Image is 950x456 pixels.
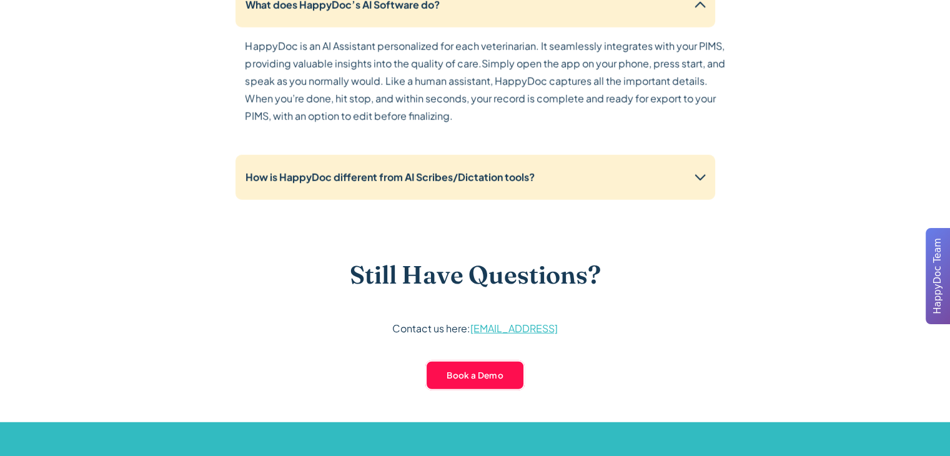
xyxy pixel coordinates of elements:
[350,260,601,290] h3: Still Have Questions?
[245,37,725,125] p: HappyDoc is an AI Assistant personalized for each veterinarian. It seamlessly integrates with you...
[425,360,525,390] a: Book a Demo
[392,320,558,337] p: Contact us here:
[245,171,535,184] strong: How is HappyDoc different from AI Scribes/Dictation tools?
[470,322,558,335] a: [EMAIL_ADDRESS]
